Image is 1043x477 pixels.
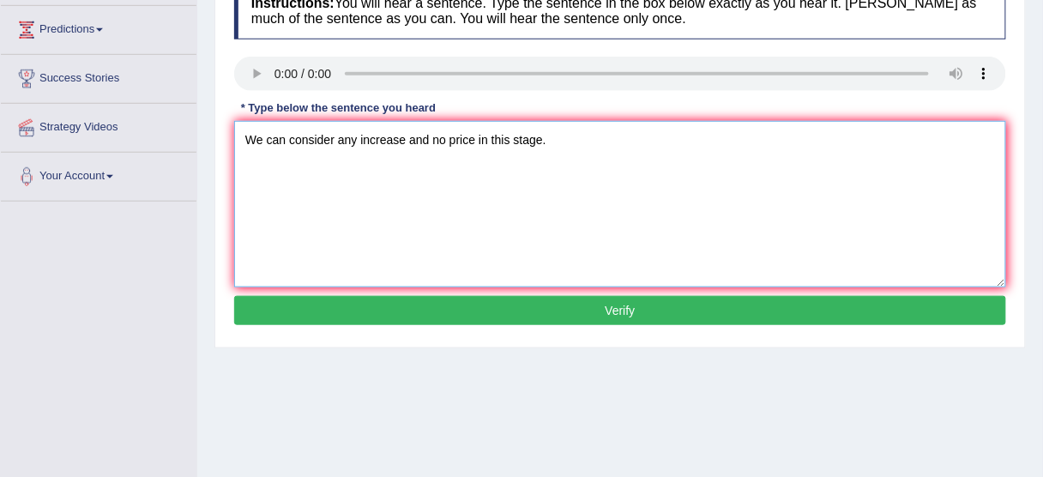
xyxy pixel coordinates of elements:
[234,296,1006,325] button: Verify
[1,6,196,49] a: Predictions
[1,55,196,98] a: Success Stories
[1,104,196,147] a: Strategy Videos
[1,153,196,196] a: Your Account
[234,100,443,116] div: * Type below the sentence you heard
